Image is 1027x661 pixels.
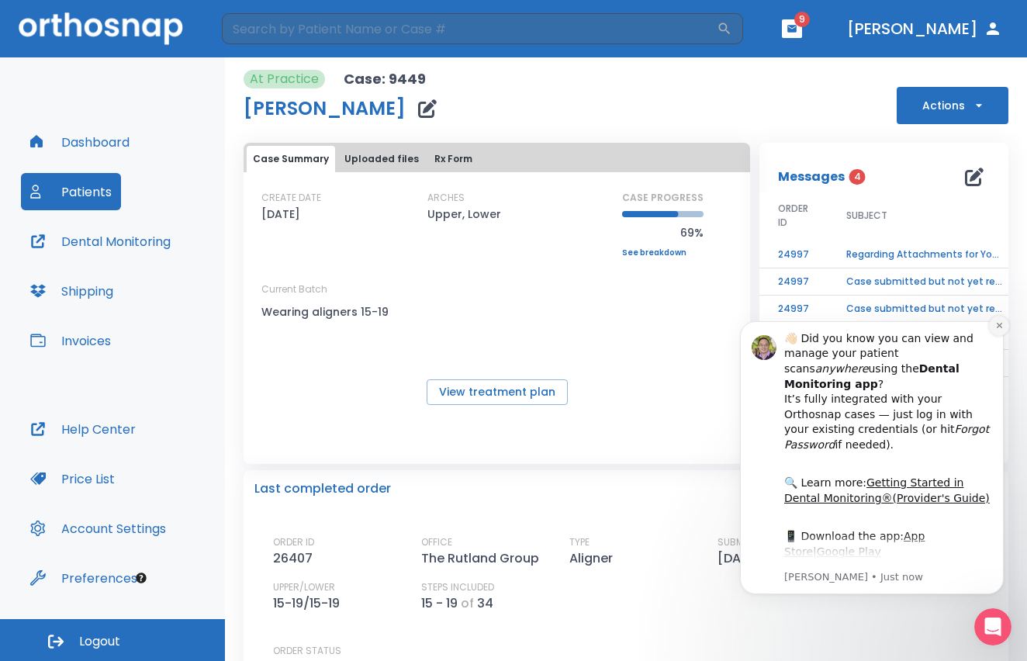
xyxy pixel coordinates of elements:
[849,169,866,185] span: 4
[21,322,120,359] button: Invoices
[273,535,314,549] p: ORDER ID
[273,549,319,568] p: 26407
[828,241,1022,268] td: Regarding Attachments for Your Patient
[569,549,619,568] p: Aligner
[247,146,335,172] button: Case Summary
[794,12,810,27] span: 9
[421,594,458,613] p: 15 - 19
[421,549,545,568] p: The Rutland Group
[261,303,401,321] p: Wearing aligners 15-19
[79,633,120,650] span: Logout
[828,296,1022,323] td: Case submitted but not yet received
[428,146,479,172] button: Rx Form
[21,272,123,310] button: Shipping
[21,173,121,210] button: Patients
[622,191,704,205] p: CASE PROGRESS
[759,268,828,296] td: 24997
[897,87,1008,124] button: Actions
[427,379,568,405] button: View treatment plan
[717,298,1027,619] iframe: Intercom notifications message
[427,191,465,205] p: ARCHES
[261,282,401,296] p: Current Batch
[569,535,590,549] p: TYPE
[338,146,425,172] button: Uploaded files
[622,223,704,242] p: 69%
[261,191,321,205] p: CREATE DATE
[974,608,1011,645] iframe: Intercom live chat
[21,123,139,161] button: Dashboard
[421,580,494,594] p: STEPS INCLUDED
[778,202,809,230] span: ORDER ID
[134,571,148,585] div: Tooltip anchor
[846,209,887,223] span: SUBJECT
[254,479,391,498] p: Last completed order
[344,70,426,88] p: Case: 9449
[19,12,183,44] img: Orthosnap
[261,205,300,223] p: [DATE]
[622,248,704,258] a: See breakdown
[273,644,998,658] p: ORDER STATUS
[250,70,319,88] p: At Practice
[21,510,175,547] button: Account Settings
[273,580,335,594] p: UPPER/LOWER
[421,535,452,549] p: OFFICE
[21,559,147,597] button: Preferences
[778,168,845,186] p: Messages
[841,15,1008,43] button: [PERSON_NAME]
[828,268,1022,296] td: Case submitted but not yet received
[222,13,717,44] input: Search by Patient Name or Case #
[21,223,180,260] button: Dental Monitoring
[21,460,124,497] button: Price List
[759,241,828,268] td: 24997
[247,146,747,172] div: tabs
[461,594,474,613] p: of
[477,594,493,613] p: 34
[244,99,406,118] h1: [PERSON_NAME]
[427,205,501,223] p: Upper, Lower
[759,296,828,323] td: 24997
[273,594,346,613] p: 15-19/15-19
[21,410,145,448] button: Help Center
